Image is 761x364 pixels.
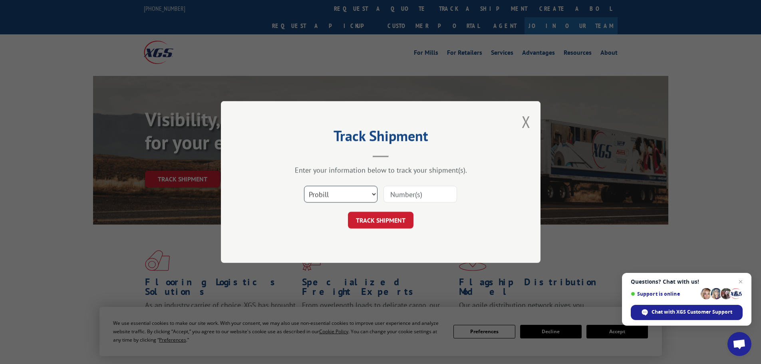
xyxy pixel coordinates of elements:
[631,305,743,320] div: Chat with XGS Customer Support
[348,212,413,229] button: TRACK SHIPMENT
[383,186,457,203] input: Number(s)
[736,277,745,286] span: Close chat
[631,291,698,297] span: Support is online
[261,130,501,145] h2: Track Shipment
[727,332,751,356] div: Open chat
[631,278,743,285] span: Questions? Chat with us!
[261,165,501,175] div: Enter your information below to track your shipment(s).
[652,308,732,316] span: Chat with XGS Customer Support
[522,111,531,132] button: Close modal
